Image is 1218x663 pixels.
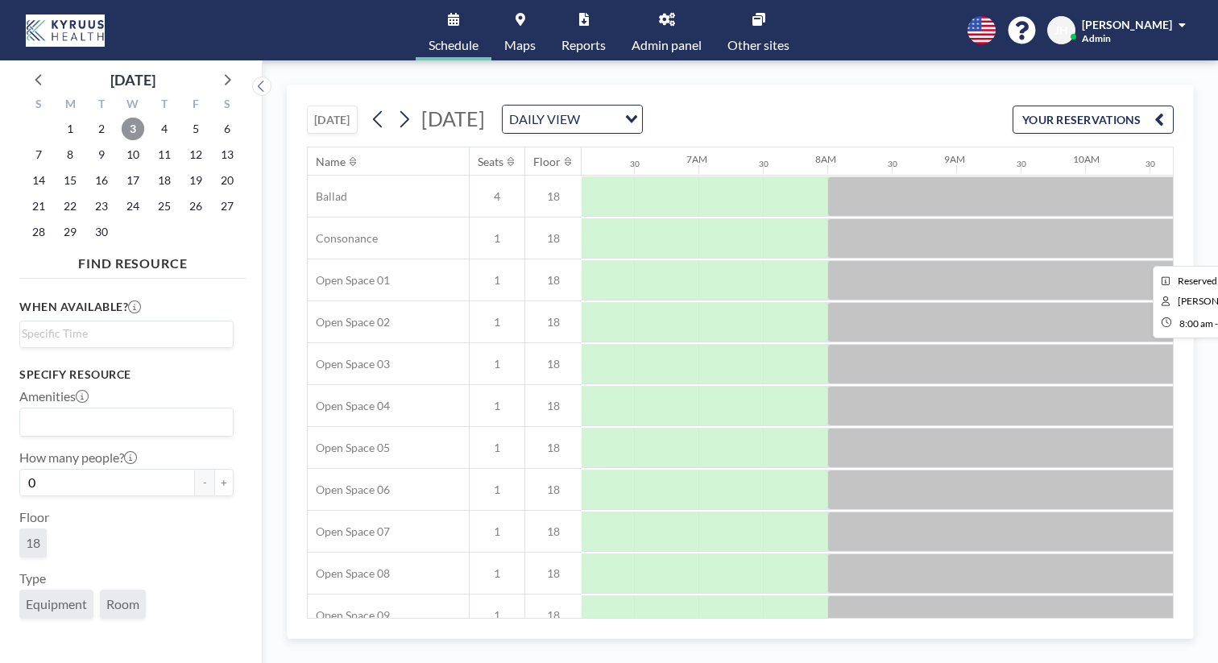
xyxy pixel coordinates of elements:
button: [DATE] [307,106,358,134]
div: 8AM [815,153,836,165]
div: [DATE] [110,68,155,91]
span: Thursday, September 11, 2025 [153,143,176,166]
span: Monday, September 29, 2025 [59,221,81,243]
button: - [195,469,214,496]
span: Consonance [308,231,378,246]
span: 1 [470,483,524,497]
span: Schedule [429,39,478,52]
div: 7AM [686,153,707,165]
span: Friday, September 19, 2025 [184,169,207,192]
span: 1 [470,608,524,623]
span: Admin [1082,32,1111,44]
label: Type [19,570,46,586]
span: Sunday, September 7, 2025 [27,143,50,166]
span: JH [1054,23,1068,38]
span: Sunday, September 28, 2025 [27,221,50,243]
span: 18 [525,399,582,413]
span: 1 [470,231,524,246]
span: Saturday, September 27, 2025 [216,195,238,218]
div: 30 [888,159,897,169]
input: Search for option [22,412,224,433]
span: Wednesday, September 3, 2025 [122,118,144,140]
img: organization-logo [26,15,105,47]
span: 1 [470,399,524,413]
span: 1 [470,315,524,329]
span: Reports [561,39,606,52]
div: 9AM [944,153,965,165]
span: 18 [525,566,582,581]
span: 18 [525,189,582,204]
label: Floor [19,509,49,525]
h3: Specify resource [19,367,234,382]
div: Search for option [503,106,642,133]
span: 18 [525,524,582,539]
input: Search for option [22,325,224,342]
div: Search for option [20,321,233,346]
span: Thursday, September 25, 2025 [153,195,176,218]
label: How many people? [19,450,137,466]
span: Open Space 01 [308,273,390,288]
span: Sunday, September 14, 2025 [27,169,50,192]
div: 30 [630,159,640,169]
div: S [211,95,242,116]
span: DAILY VIEW [506,109,583,130]
span: Tuesday, September 16, 2025 [90,169,113,192]
span: Tuesday, September 30, 2025 [90,221,113,243]
span: Thursday, September 4, 2025 [153,118,176,140]
div: 10AM [1073,153,1100,165]
span: Tuesday, September 23, 2025 [90,195,113,218]
span: Tuesday, September 2, 2025 [90,118,113,140]
input: Search for option [585,109,615,130]
div: Floor [533,155,561,169]
span: Friday, September 5, 2025 [184,118,207,140]
button: + [214,469,234,496]
span: Wednesday, September 10, 2025 [122,143,144,166]
span: 18 [525,273,582,288]
div: Name [316,155,346,169]
span: Saturday, September 6, 2025 [216,118,238,140]
span: 4 [470,189,524,204]
div: T [148,95,180,116]
div: 30 [1145,159,1155,169]
div: 30 [1017,159,1026,169]
span: Friday, September 26, 2025 [184,195,207,218]
div: Search for option [20,408,233,436]
span: Open Space 05 [308,441,390,455]
span: [PERSON_NAME] [1082,18,1172,31]
span: Saturday, September 20, 2025 [216,169,238,192]
h4: FIND RESOURCE [19,249,246,271]
span: 18 [26,535,40,551]
span: Sunday, September 21, 2025 [27,195,50,218]
span: Wednesday, September 24, 2025 [122,195,144,218]
div: 30 [759,159,768,169]
span: Open Space 03 [308,357,390,371]
div: S [23,95,55,116]
span: 18 [525,441,582,455]
span: Friday, September 12, 2025 [184,143,207,166]
div: F [180,95,211,116]
span: [DATE] [421,106,485,131]
span: Admin panel [632,39,702,52]
span: Ballad [308,189,347,204]
span: Open Space 06 [308,483,390,497]
div: M [55,95,86,116]
div: Seats [478,155,503,169]
span: 1 [470,357,524,371]
span: Monday, September 1, 2025 [59,118,81,140]
span: 1 [470,273,524,288]
span: Open Space 09 [308,608,390,623]
span: Monday, September 8, 2025 [59,143,81,166]
span: Room [106,596,139,612]
span: 18 [525,357,582,371]
span: Tuesday, September 9, 2025 [90,143,113,166]
span: Open Space 04 [308,399,390,413]
span: 18 [525,231,582,246]
span: Equipment [26,596,87,612]
span: Monday, September 15, 2025 [59,169,81,192]
div: W [118,95,149,116]
span: 1 [470,566,524,581]
span: Wednesday, September 17, 2025 [122,169,144,192]
span: Thursday, September 18, 2025 [153,169,176,192]
span: Maps [504,39,536,52]
span: 18 [525,315,582,329]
